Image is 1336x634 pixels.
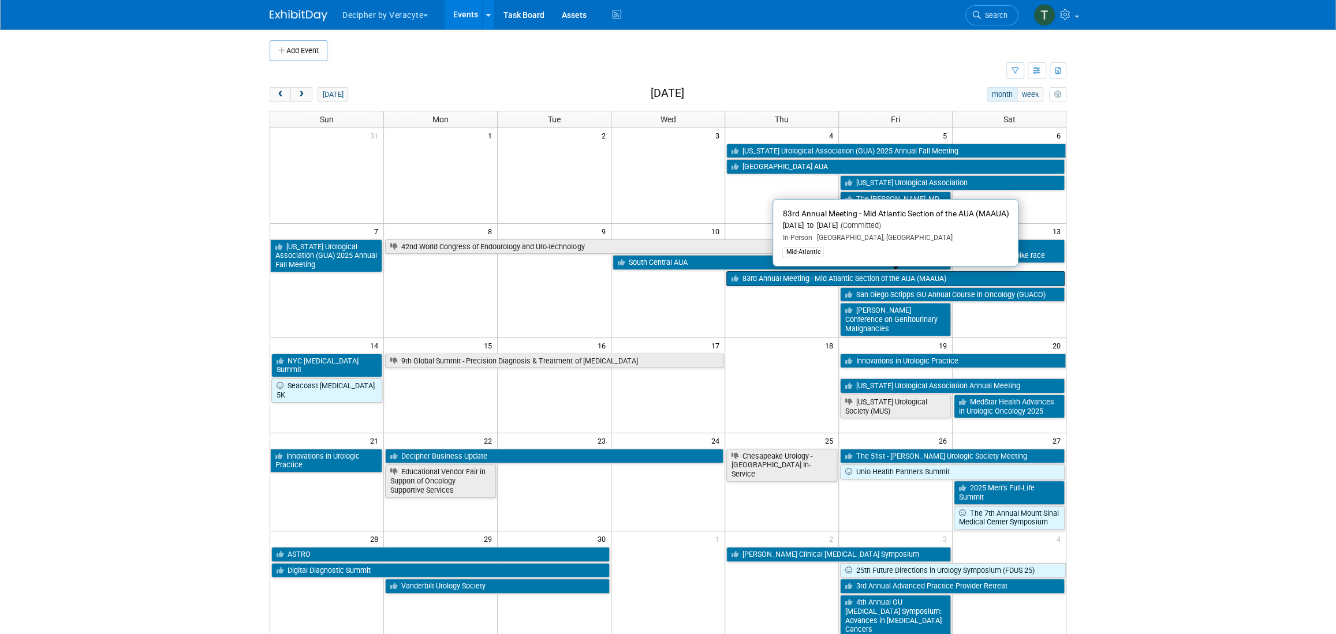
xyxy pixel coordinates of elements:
[373,224,383,238] span: 7
[726,449,837,482] a: Chesapeake Urology - [GEOGRAPHIC_DATA] In-Service
[824,338,838,352] span: 18
[714,531,725,546] span: 1
[942,531,952,546] span: 3
[812,234,952,242] span: [GEOGRAPHIC_DATA], [GEOGRAPHIC_DATA]
[828,128,838,142] span: 4
[840,563,1066,578] a: 25th Future Directions in Urology Symposium (FDUS 25)
[651,87,684,100] h2: [DATE]
[487,224,497,238] span: 8
[782,247,824,257] div: Mid-Atlantic
[726,547,951,562] a: [PERSON_NAME] Clinical [MEDICAL_DATA] Symposium
[942,128,952,142] span: 5
[596,338,611,352] span: 16
[600,128,611,142] span: 2
[840,354,1066,369] a: Innovations in Urologic Practice
[840,579,1065,594] a: 3rd Annual Advanced Practice Provider Retreat
[954,395,1065,418] a: MedStar Health Advances in Urologic Oncology 2025
[1049,87,1066,102] button: myCustomButton
[1055,531,1066,546] span: 4
[487,128,497,142] span: 1
[840,192,951,215] a: The [PERSON_NAME], MD Urological Symposium
[290,87,312,102] button: next
[726,144,1066,159] a: [US_STATE] Urological Association (GUA) 2025 Annual Fall Meeting
[840,449,1065,464] a: The 51st - [PERSON_NAME] Urologic Society Meeting
[385,449,723,464] a: Decipher Business Update
[369,338,383,352] span: 14
[271,378,382,402] a: Seacoast [MEDICAL_DATA] 5K
[710,224,725,238] span: 10
[987,87,1017,102] button: month
[596,531,611,546] span: 30
[840,464,1065,479] a: Unio Health Partners Summit
[782,221,1009,231] div: [DATE] to [DATE]
[369,433,383,448] span: 21
[1054,91,1061,99] i: Personalize Calendar
[981,11,1007,20] span: Search
[596,433,611,448] span: 23
[710,433,725,448] span: 24
[1051,224,1066,238] span: 13
[710,338,725,352] span: 17
[270,10,327,21] img: ExhibitDay
[548,115,561,124] span: Tue
[828,531,838,546] span: 2
[938,433,952,448] span: 26
[318,87,348,102] button: [DATE]
[1003,115,1015,124] span: Sat
[824,433,838,448] span: 25
[320,115,334,124] span: Sun
[270,87,291,102] button: prev
[385,464,496,497] a: Educational Vendor Fair in Support of Oncology Supportive Services
[483,433,497,448] span: 22
[369,531,383,546] span: 28
[965,5,1018,25] a: Search
[483,338,497,352] span: 15
[1033,4,1055,26] img: Tony Alvarado
[271,563,610,578] a: Digital Diagnostic Summit
[1055,128,1066,142] span: 6
[775,115,789,124] span: Thu
[840,287,1065,302] a: San Diego Scripps GU Annual Course in Oncology (GUACO)
[1051,338,1066,352] span: 20
[385,239,950,254] a: 42nd World Congress of Endourology and Uro-technology
[432,115,449,124] span: Mon
[270,449,382,472] a: Innovations in Urologic Practice
[270,239,382,272] a: [US_STATE] Urological Association (GUA) 2025 Annual Fall Meeting
[271,547,610,562] a: ASTRO
[660,115,676,124] span: Wed
[782,209,1009,218] span: 83rd Annual Meeting - Mid Atlantic Section of the AUA (MAAUA)
[385,579,610,594] a: Vanderbilt Urology Society
[369,128,383,142] span: 31
[840,303,951,336] a: [PERSON_NAME] Conference on Genitourinary Malignancies
[271,354,382,377] a: NYC [MEDICAL_DATA] Summit
[840,378,1065,393] a: [US_STATE] Urological Association Annual Meeting
[714,128,725,142] span: 3
[840,395,951,418] a: [US_STATE] Urological Society (MUS)
[600,224,611,238] span: 9
[270,40,327,61] button: Add Event
[1051,433,1066,448] span: 27
[891,115,900,124] span: Fri
[385,354,723,369] a: 9th Global Summit - Precision Diagnosis & Treatment of [MEDICAL_DATA]
[954,506,1065,530] a: The 7th Annual Mount Sinai Medical Center Symposium
[837,221,880,230] span: (Committed)
[613,255,951,270] a: South Central AUA
[726,159,1065,174] a: [GEOGRAPHIC_DATA] AUA
[1017,87,1043,102] button: week
[782,234,812,242] span: In-Person
[840,175,1065,190] a: [US_STATE] Urological Association
[938,338,952,352] span: 19
[954,481,1065,504] a: 2025 Men’s Full-Life Summit
[726,271,1065,286] a: 83rd Annual Meeting - Mid Atlantic Section of the AUA (MAAUA)
[483,531,497,546] span: 29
